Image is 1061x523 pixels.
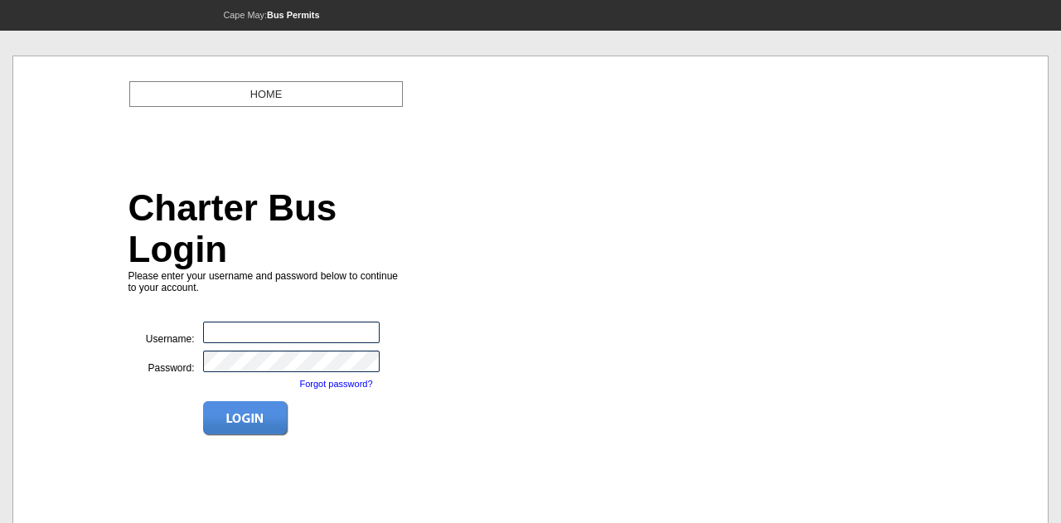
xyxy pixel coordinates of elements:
div: Password: [128,351,203,374]
a: Forgot password? [300,379,373,389]
center: HOME [134,86,398,102]
div: Username: [128,322,203,345]
span: Please enter your username and password below to continue to your account. [128,270,405,424]
img: Image [203,401,288,436]
strong: Bus Permits [267,10,319,20]
p: Cape May: [12,10,530,21]
h2: Charter Bus Login [128,187,405,270]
